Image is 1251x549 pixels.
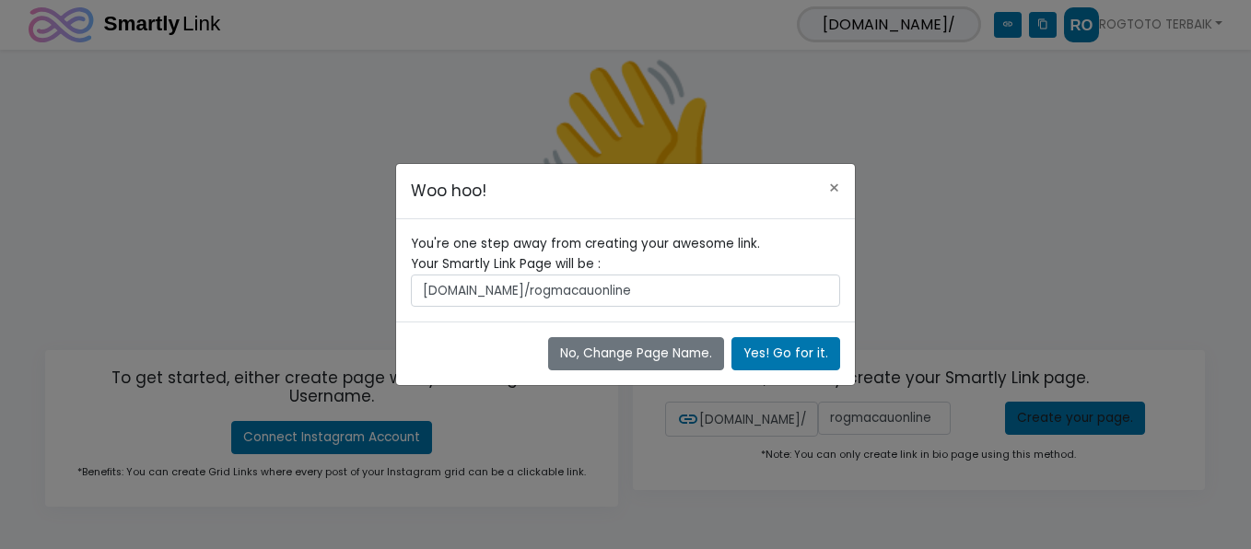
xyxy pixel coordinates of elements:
button: Yes! Go for it. [731,337,840,370]
span: [DOMAIN_NAME]/rogmacauonline [411,274,840,308]
button: No, Change Page Name. [548,337,724,370]
button: × [813,164,855,212]
div: You're one step away from creating your awesome link. Your Smartly Link Page will be : [411,234,840,307]
h5: Woo hoo! [411,179,486,204]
